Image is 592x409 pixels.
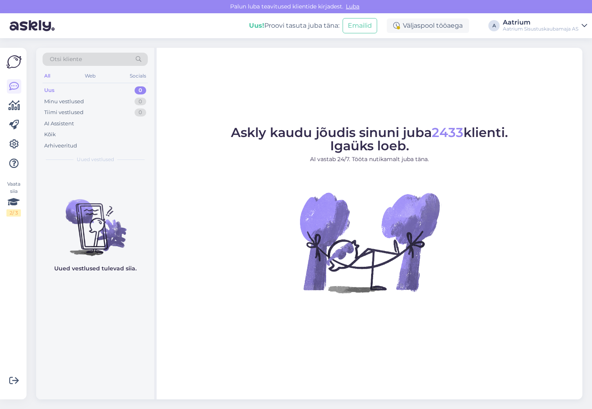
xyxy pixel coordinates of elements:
div: Kõik [44,131,56,139]
div: AI Assistent [44,120,74,128]
div: Web [83,71,97,81]
p: Uued vestlused tulevad siia. [54,264,137,273]
img: No chats [36,185,154,257]
a: AatriumAatrium Sisustuskaubamaja AS [503,19,587,32]
button: Emailid [343,18,377,33]
div: Proovi tasuta juba täna: [249,21,339,31]
div: A [488,20,500,31]
div: Socials [128,71,148,81]
span: Luba [343,3,362,10]
div: Tiimi vestlused [44,108,84,117]
span: 2433 [432,125,463,140]
div: Minu vestlused [44,98,84,106]
div: Vaata siia [6,180,21,217]
div: 2 / 3 [6,209,21,217]
b: Uus! [249,22,264,29]
span: Uued vestlused [77,156,114,163]
div: 0 [135,98,146,106]
div: Aatrium [503,19,578,26]
div: 0 [135,86,146,94]
div: Väljaspool tööaega [387,18,469,33]
img: No Chat active [297,170,442,315]
div: Uus [44,86,55,94]
span: Otsi kliente [50,55,82,63]
div: 0 [135,108,146,117]
div: All [43,71,52,81]
div: Arhiveeritud [44,142,77,150]
img: Askly Logo [6,54,22,70]
span: Askly kaudu jõudis sinuni juba klienti. Igaüks loeb. [231,125,508,153]
p: AI vastab 24/7. Tööta nutikamalt juba täna. [231,155,508,164]
div: Aatrium Sisustuskaubamaja AS [503,26,578,32]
